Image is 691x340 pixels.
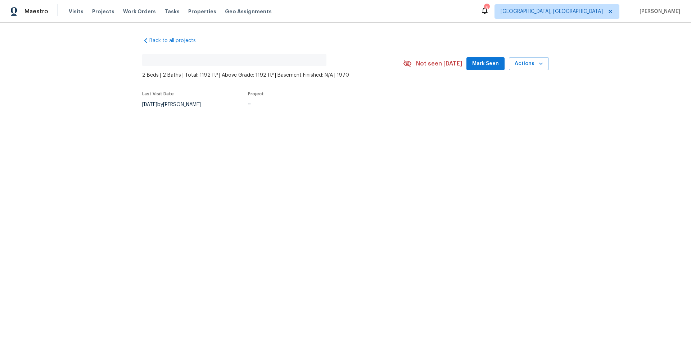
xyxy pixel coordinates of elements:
span: Not seen [DATE] [416,60,462,67]
a: Back to all projects [142,37,211,44]
span: Project [248,92,264,96]
span: Actions [515,59,543,68]
span: Geo Assignments [225,8,272,15]
span: [GEOGRAPHIC_DATA], [GEOGRAPHIC_DATA] [501,8,603,15]
button: Actions [509,57,549,71]
span: Maestro [24,8,48,15]
span: Properties [188,8,216,15]
span: Visits [69,8,83,15]
div: ... [248,100,386,105]
span: Projects [92,8,114,15]
div: by [PERSON_NAME] [142,100,209,109]
span: Last Visit Date [142,92,174,96]
span: Tasks [164,9,180,14]
span: 2 Beds | 2 Baths | Total: 1192 ft² | Above Grade: 1192 ft² | Basement Finished: N/A | 1970 [142,72,403,79]
span: [DATE] [142,102,157,107]
div: 5 [484,4,489,12]
span: Work Orders [123,8,156,15]
span: [PERSON_NAME] [637,8,680,15]
button: Mark Seen [466,57,505,71]
span: Mark Seen [472,59,499,68]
